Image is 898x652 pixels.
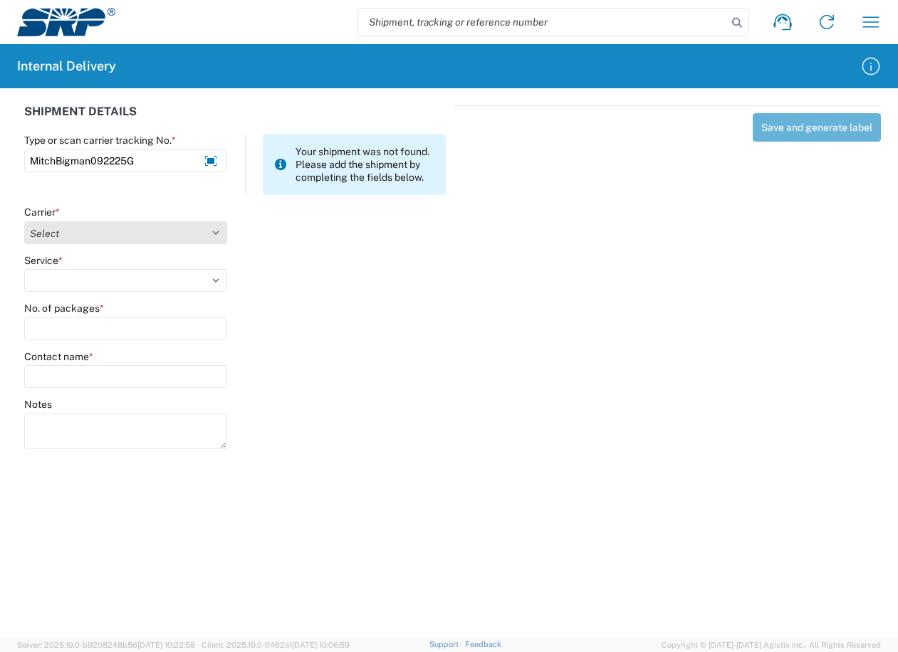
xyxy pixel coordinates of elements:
[24,350,93,363] label: Contact name
[296,145,434,184] span: Your shipment was not found. Please add the shipment by completing the fields below.
[24,398,52,411] label: Notes
[24,105,446,134] div: SHIPMENT DETAILS
[24,254,63,267] label: Service
[24,134,176,147] label: Type or scan carrier tracking No.
[17,641,195,649] span: Server: 2025.19.0-b9208248b56
[292,641,350,649] span: [DATE] 10:06:59
[202,641,350,649] span: Client: 2025.19.0-1f462a1
[358,9,727,36] input: Shipment, tracking or reference number
[17,58,116,75] h2: Internal Delivery
[662,638,881,651] span: Copyright © [DATE]-[DATE] Agistix Inc., All Rights Reserved
[17,8,115,36] img: srp
[429,640,465,648] a: Support
[24,302,104,315] label: No. of packages
[465,640,501,648] a: Feedback
[137,641,195,649] span: [DATE] 10:22:58
[24,206,60,219] label: Carrier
